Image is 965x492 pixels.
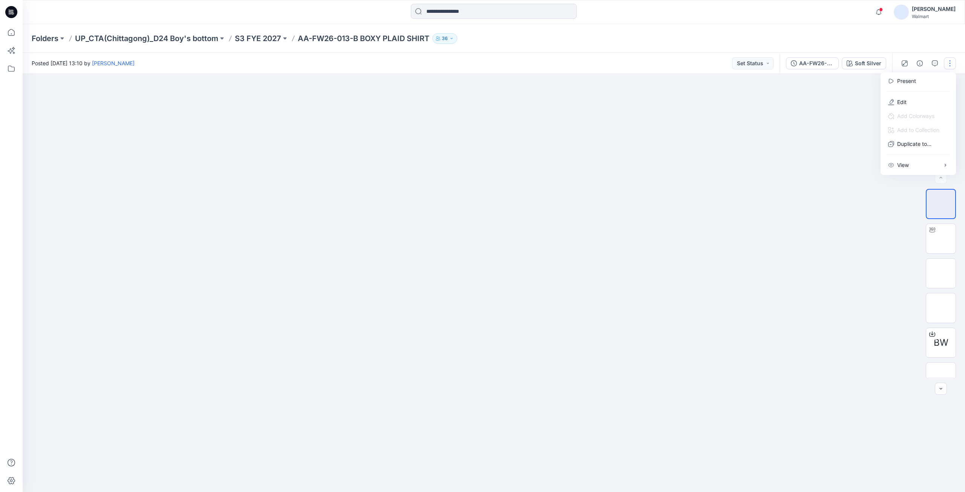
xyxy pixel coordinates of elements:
[897,77,916,85] a: Present
[934,336,948,349] span: BW
[897,140,931,148] p: Duplicate to...
[432,33,457,44] button: 36
[442,34,448,43] p: 36
[786,57,839,69] button: AA-FW26-013-B BOXY PLAID SHIRT
[32,59,135,67] span: Posted [DATE] 13:10 by
[32,33,58,44] a: Folders
[842,57,886,69] button: Soft Silver
[799,59,834,67] div: AA-FW26-013-B BOXY PLAID SHIRT
[235,33,281,44] a: S3 FYE 2027
[855,59,881,67] div: Soft Silver
[894,5,909,20] img: avatar
[897,161,909,169] p: View
[912,14,956,19] div: Walmart
[897,98,907,106] a: Edit
[75,33,218,44] a: UP_CTA(Chittagong)_D24 Boy's bottom
[298,33,429,44] p: AA-FW26-013-B BOXY PLAID SHIRT
[912,5,956,14] div: [PERSON_NAME]
[92,60,135,66] a: [PERSON_NAME]
[914,57,926,69] button: Details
